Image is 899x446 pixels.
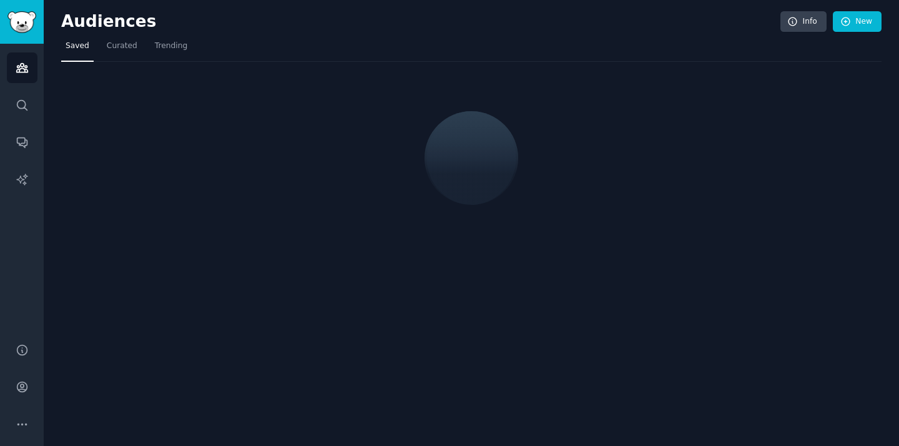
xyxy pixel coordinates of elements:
span: Saved [66,41,89,52]
img: GummySearch logo [7,11,36,33]
a: New [833,11,882,32]
a: Curated [102,36,142,62]
span: Curated [107,41,137,52]
h2: Audiences [61,12,780,32]
span: Trending [155,41,187,52]
a: Trending [150,36,192,62]
a: Info [780,11,827,32]
a: Saved [61,36,94,62]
